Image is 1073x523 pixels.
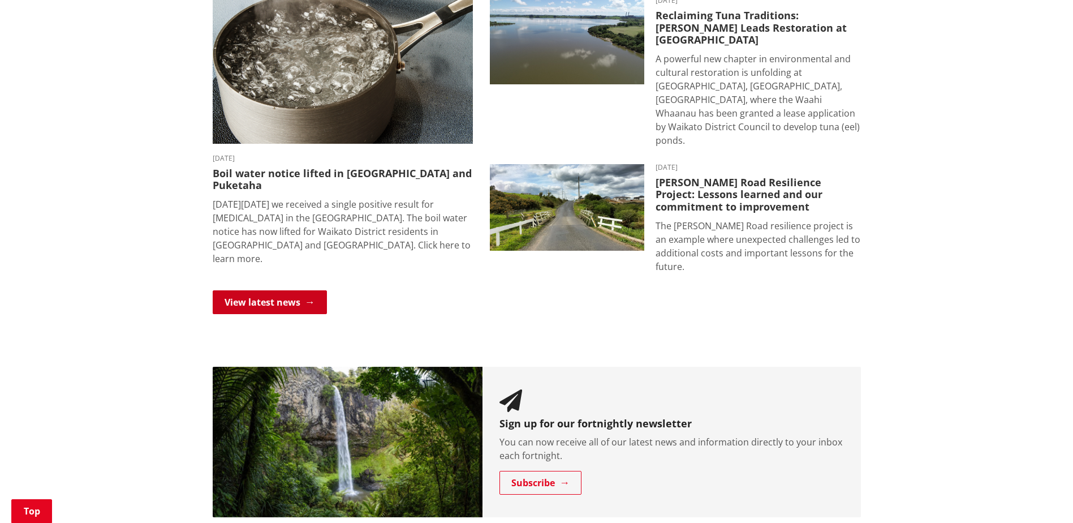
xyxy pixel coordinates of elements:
img: PR-21222 Huia Road Relience Munro Road Bridge [490,164,644,251]
h3: Sign up for our fortnightly newsletter [499,418,844,430]
time: [DATE] [213,155,473,162]
h3: [PERSON_NAME] Road Resilience Project: Lessons learned and our commitment to improvement [656,177,861,213]
p: The [PERSON_NAME] Road resilience project is an example where unexpected challenges led to additi... [656,219,861,273]
h3: Boil water notice lifted in [GEOGRAPHIC_DATA] and Puketaha [213,168,473,192]
a: [DATE] [PERSON_NAME] Road Resilience Project: Lessons learned and our commitment to improvement T... [490,164,861,273]
img: Newsletter banner [213,367,483,518]
p: A powerful new chapter in environmental and cultural restoration is unfolding at [GEOGRAPHIC_DATA... [656,52,861,147]
p: [DATE][DATE] we received a single positive result for [MEDICAL_DATA] in the [GEOGRAPHIC_DATA]. Th... [213,198,473,265]
a: View latest news [213,290,327,314]
a: Top [11,499,52,523]
p: You can now receive all of our latest news and information directly to your inbox each fortnight. [499,435,844,462]
a: Subscribe [499,471,581,495]
time: [DATE] [656,164,861,171]
h3: Reclaiming Tuna Traditions: [PERSON_NAME] Leads Restoration at [GEOGRAPHIC_DATA] [656,10,861,46]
